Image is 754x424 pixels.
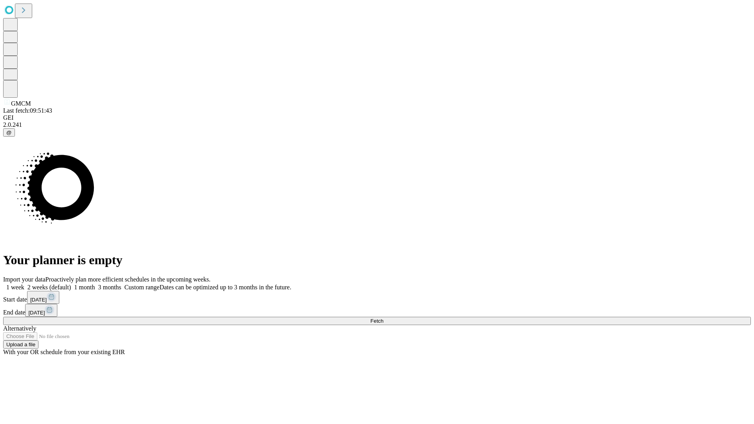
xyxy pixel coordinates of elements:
[30,297,47,303] span: [DATE]
[3,276,46,283] span: Import your data
[3,253,751,267] h1: Your planner is empty
[6,284,24,291] span: 1 week
[124,284,159,291] span: Custom range
[370,318,383,324] span: Fetch
[159,284,291,291] span: Dates can be optimized up to 3 months in the future.
[11,100,31,107] span: GMCM
[3,349,125,355] span: With your OR schedule from your existing EHR
[3,291,751,304] div: Start date
[3,325,36,332] span: Alternatively
[27,284,71,291] span: 2 weeks (default)
[46,276,210,283] span: Proactively plan more efficient schedules in the upcoming weeks.
[27,291,59,304] button: [DATE]
[28,310,45,316] span: [DATE]
[74,284,95,291] span: 1 month
[3,340,38,349] button: Upload a file
[25,304,57,317] button: [DATE]
[3,304,751,317] div: End date
[3,128,15,137] button: @
[3,107,52,114] span: Last fetch: 09:51:43
[3,121,751,128] div: 2.0.241
[3,317,751,325] button: Fetch
[3,114,751,121] div: GEI
[98,284,121,291] span: 3 months
[6,130,12,135] span: @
